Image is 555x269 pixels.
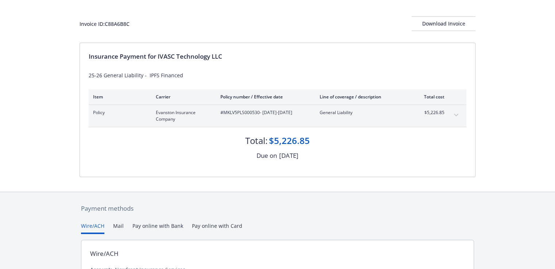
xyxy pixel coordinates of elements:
[156,94,209,100] div: Carrier
[156,109,209,122] span: Evanston Insurance Company
[89,71,466,79] div: 25-26 General Liability - IPFS Financed
[192,222,242,234] button: Pay online with Card
[417,109,444,116] span: $5,226.85
[450,109,462,121] button: expand content
[417,94,444,100] div: Total cost
[245,134,267,147] div: Total:
[320,94,405,100] div: Line of coverage / description
[132,222,183,234] button: Pay online with Bank
[257,151,277,160] div: Due on
[220,109,308,116] span: #MKLV5PLS000530 - [DATE]-[DATE]
[412,16,475,31] button: Download Invoice
[81,204,474,213] div: Payment methods
[80,20,130,28] div: Invoice ID: C88A6B8C
[320,109,405,116] span: General Liability
[269,134,310,147] div: $5,226.85
[412,17,475,31] div: Download Invoice
[279,151,298,160] div: [DATE]
[93,109,144,116] span: Policy
[89,52,466,61] div: Insurance Payment for IVASC Technology LLC
[90,249,119,258] div: Wire/ACH
[113,222,124,234] button: Mail
[220,94,308,100] div: Policy number / Effective date
[93,94,144,100] div: Item
[89,105,466,127] div: PolicyEvanston Insurance Company#MKLV5PLS000530- [DATE]-[DATE]General Liability$5,226.85expand co...
[81,222,104,234] button: Wire/ACH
